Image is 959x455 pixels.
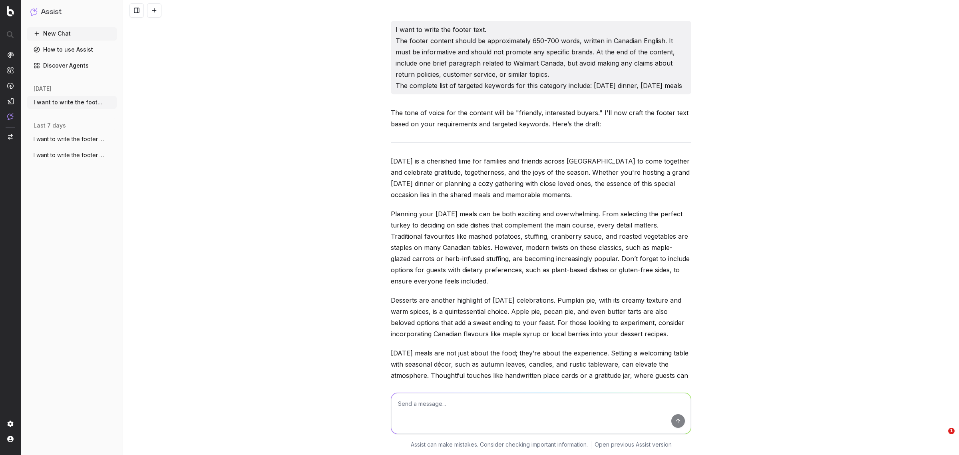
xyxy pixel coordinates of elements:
[27,149,117,162] button: I want to write the footer text. The foo
[411,441,588,449] p: Assist can make mistakes. Consider checking important information.
[595,441,672,449] a: Open previous Assist version
[396,24,686,91] p: I want to write the footer text. The footer content should be approximately 650-700 words, writte...
[932,428,951,447] iframe: Intercom live chat
[7,421,14,427] img: Setting
[27,59,117,72] a: Discover Agents
[34,135,104,143] span: I want to write the footer text. The foo
[7,6,14,16] img: Botify logo
[7,113,14,120] img: Assist
[34,98,104,106] span: I want to write the footer text. The foo
[391,107,691,130] p: The tone of voice for the content will be "friendly, interested buyers." I'll now craft the foote...
[391,347,691,392] p: [DATE] meals are not just about the food; they’re about the experience. Setting a welcoming table...
[8,134,13,140] img: Switch project
[30,8,38,16] img: Assist
[30,6,113,18] button: Assist
[34,151,104,159] span: I want to write the footer text. The foo
[34,122,66,130] span: last 7 days
[41,6,62,18] h1: Assist
[7,436,14,442] img: My account
[34,85,52,93] span: [DATE]
[948,428,955,434] span: 1
[7,67,14,74] img: Intelligence
[7,52,14,58] img: Analytics
[27,27,117,40] button: New Chat
[27,133,117,146] button: I want to write the footer text. The foo
[7,98,14,104] img: Studio
[391,208,691,287] p: Planning your [DATE] meals can be both exciting and overwhelming. From selecting the perfect turk...
[27,43,117,56] a: How to use Assist
[391,156,691,200] p: [DATE] is a cherished time for families and friends across [GEOGRAPHIC_DATA] to come together and...
[7,82,14,89] img: Activation
[391,295,691,339] p: Desserts are another highlight of [DATE] celebrations. Pumpkin pie, with its creamy texture and w...
[27,96,117,109] button: I want to write the footer text. The foo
